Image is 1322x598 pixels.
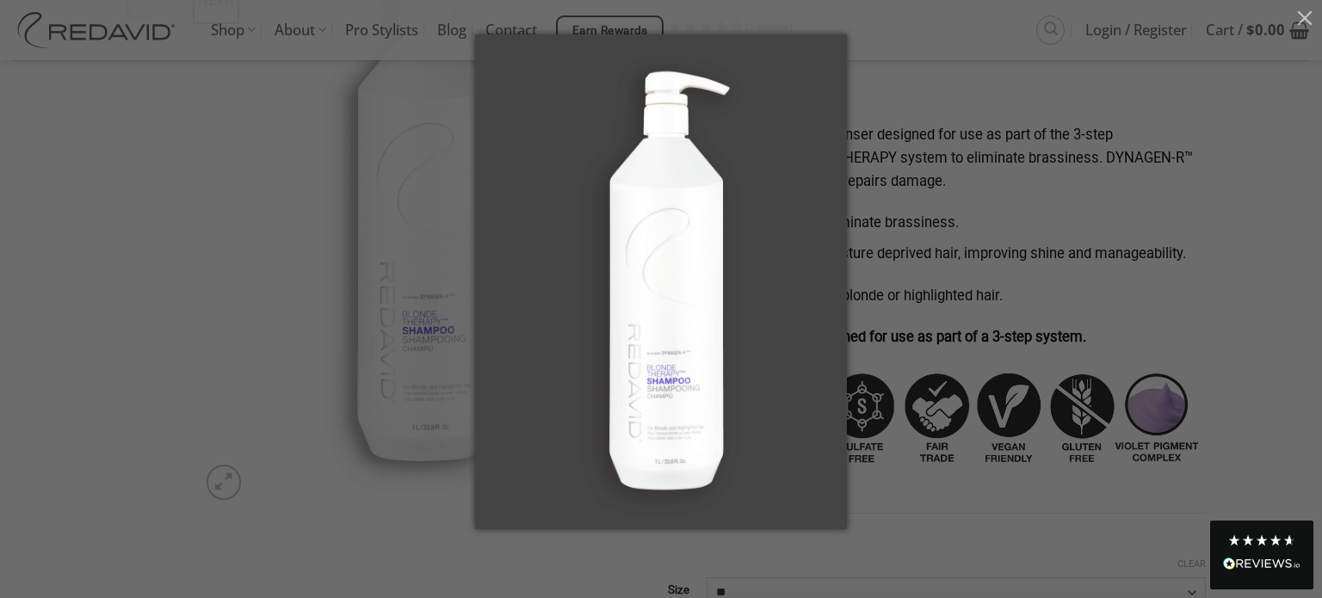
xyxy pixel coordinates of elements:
div: 4.8 Stars [1227,533,1296,547]
div: Read All Reviews [1210,521,1313,589]
img: REVIEWS.io [1223,558,1300,570]
img: REDAVID Blonde Therapy Shampoo for Blonde and Highlightened Hair [475,34,846,564]
div: Read All Reviews [1223,554,1300,576]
